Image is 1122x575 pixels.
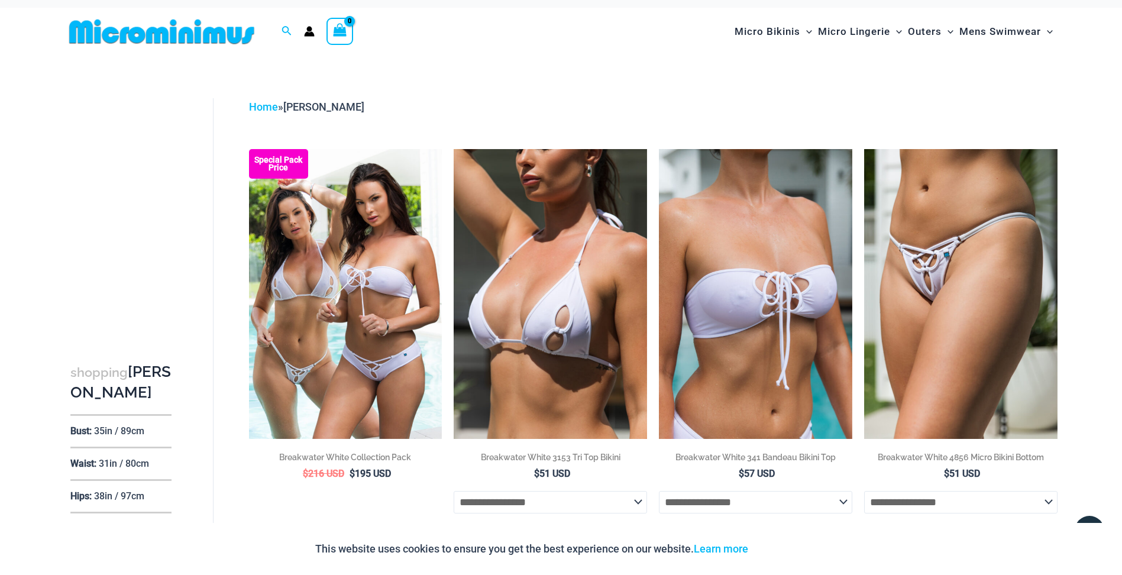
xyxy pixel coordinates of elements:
span: $ [944,468,949,479]
bdi: 57 USD [739,468,775,479]
a: Breakwater White Collection Pack [249,451,442,467]
a: Breakwater White 4856 Micro Bikini Bottom [864,451,1058,467]
span: Outers [908,17,942,47]
h2: Breakwater White 4856 Micro Bikini Bottom [864,451,1058,463]
a: Collection Pack (5) Breakwater White 341 Top 4956 Shorts 08Breakwater White 341 Top 4956 Shorts 08 [249,149,442,439]
span: [PERSON_NAME] [283,101,364,113]
img: Collection Pack (5) [249,149,442,439]
a: Breakwater White 341 Top 01Breakwater White 341 Top 4956 Shorts 06Breakwater White 341 Top 4956 S... [659,149,852,439]
span: Menu Toggle [942,17,953,47]
span: Mens Swimwear [959,17,1041,47]
span: $ [350,468,355,479]
p: Waist: [70,458,96,469]
button: Accept [757,535,807,563]
img: Breakwater White 341 Top 01 [659,149,852,439]
img: MM SHOP LOGO FLAT [64,18,259,45]
a: Search icon link [282,24,292,39]
bdi: 195 USD [350,468,391,479]
p: 35in / 89cm [94,425,144,437]
span: Menu Toggle [1041,17,1053,47]
img: Breakwater White 3153 Top 01 [454,149,647,439]
h3: [PERSON_NAME] [70,362,172,403]
span: $ [739,468,744,479]
bdi: 51 USD [944,468,980,479]
bdi: 51 USD [534,468,570,479]
p: 31in / 80cm [99,458,149,469]
a: Micro BikinisMenu ToggleMenu Toggle [732,14,815,50]
p: 38in / 97cm [94,490,144,502]
span: $ [303,468,308,479]
a: Learn more [694,542,748,555]
h2: Breakwater White Collection Pack [249,451,442,463]
a: Mens SwimwearMenu ToggleMenu Toggle [956,14,1056,50]
a: Micro LingerieMenu ToggleMenu Toggle [815,14,905,50]
h2: Breakwater White 341 Bandeau Bikini Top [659,451,852,463]
span: Menu Toggle [890,17,902,47]
b: Special Pack Price [249,156,308,172]
a: Breakwater White 3153 Tri Top Bikini [454,451,647,467]
a: Home [249,101,278,113]
a: Breakwater White 341 Bandeau Bikini Top [659,451,852,467]
span: Micro Bikinis [735,17,800,47]
a: Account icon link [304,26,315,37]
p: Hips: [70,490,92,502]
a: View Shopping Cart, empty [326,18,354,45]
img: Breakwater White 4856 Micro Bottom 01 [864,149,1058,439]
bdi: 216 USD [303,468,344,479]
span: » [249,101,364,113]
p: Bust: [70,425,92,437]
p: This website uses cookies to ensure you get the best experience on our website. [315,540,748,558]
iframe: TrustedSite Certified [70,89,177,325]
h2: Breakwater White 3153 Tri Top Bikini [454,451,647,463]
span: $ [534,468,539,479]
span: Menu Toggle [800,17,812,47]
span: Micro Lingerie [818,17,890,47]
nav: Site Navigation [730,12,1058,51]
span: shopping [70,365,128,380]
a: OutersMenu ToggleMenu Toggle [905,14,956,50]
a: Breakwater White 4856 Micro Bottom 01Breakwater White 3153 Top 4856 Micro Bottom 06Breakwater Whi... [864,149,1058,439]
